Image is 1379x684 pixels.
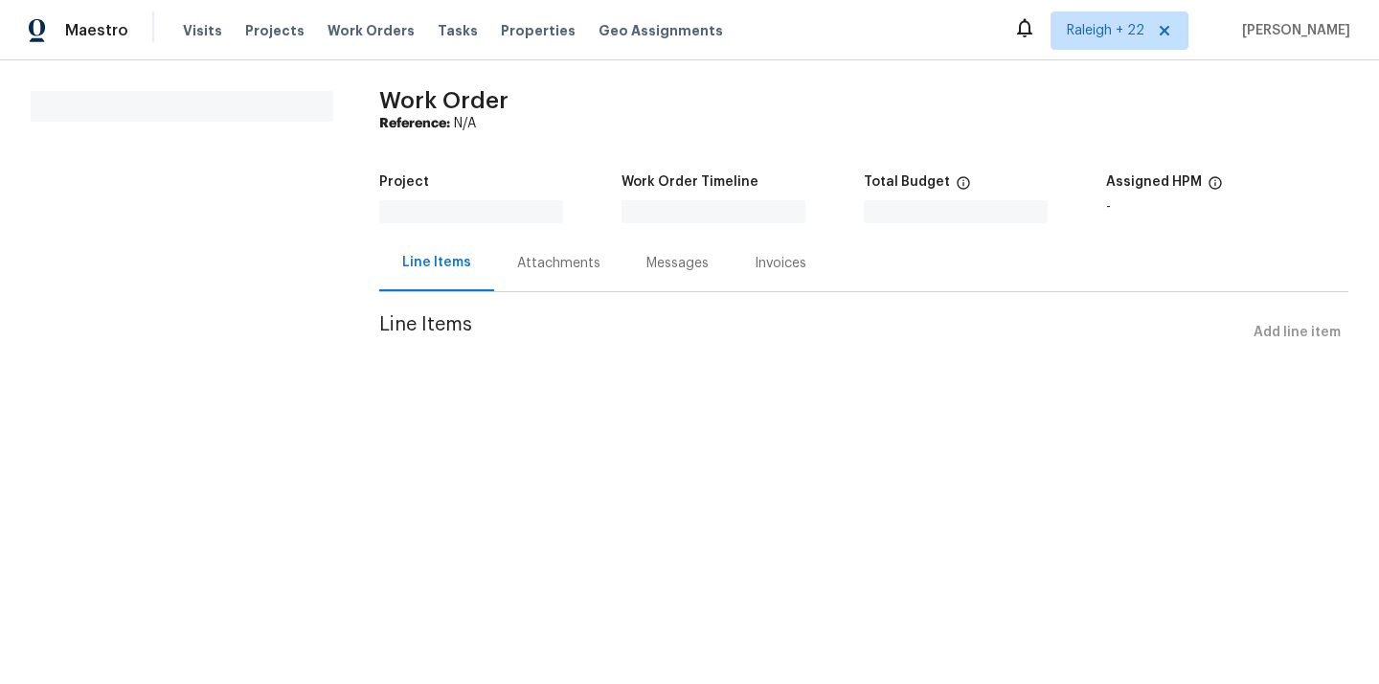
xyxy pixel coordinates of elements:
[956,175,971,200] span: The total cost of line items that have been proposed by Opendoor. This sum includes line items th...
[1208,175,1223,200] span: The hpm assigned to this work order.
[1067,21,1144,40] span: Raleigh + 22
[379,114,1348,133] div: N/A
[379,89,509,112] span: Work Order
[402,253,471,272] div: Line Items
[379,315,1246,351] span: Line Items
[622,175,758,189] h5: Work Order Timeline
[517,254,600,273] div: Attachments
[864,175,950,189] h5: Total Budget
[501,21,576,40] span: Properties
[65,21,128,40] span: Maestro
[1106,200,1348,214] div: -
[379,117,450,130] b: Reference:
[755,254,806,273] div: Invoices
[245,21,305,40] span: Projects
[646,254,709,273] div: Messages
[379,175,429,189] h5: Project
[438,24,478,37] span: Tasks
[1106,175,1202,189] h5: Assigned HPM
[183,21,222,40] span: Visits
[1234,21,1350,40] span: [PERSON_NAME]
[328,21,415,40] span: Work Orders
[599,21,723,40] span: Geo Assignments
